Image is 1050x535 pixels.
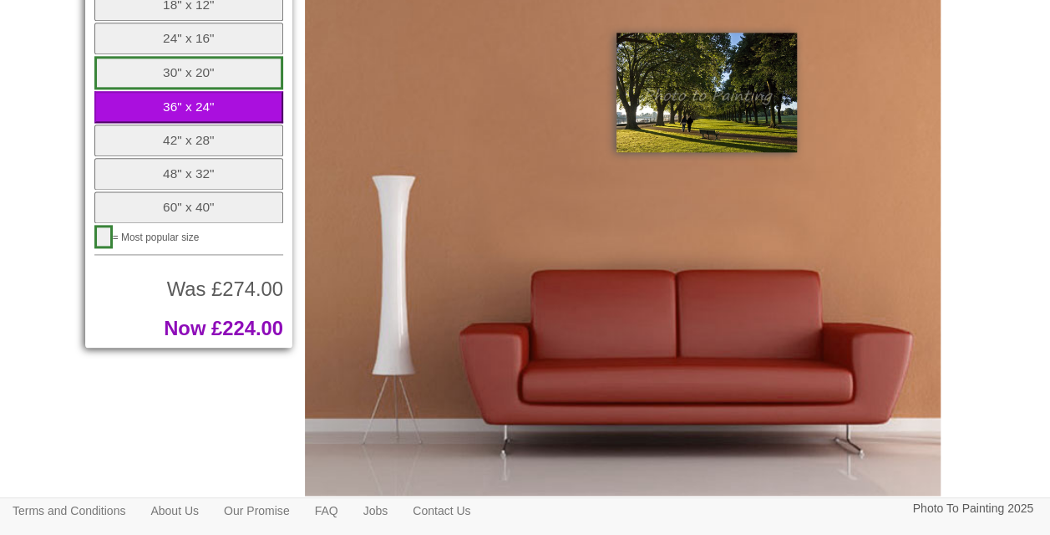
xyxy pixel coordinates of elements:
button: 30" x 20" [94,56,284,89]
img: Painting [616,33,797,153]
button: 24" x 16" [94,23,284,54]
button: 36" x 24" [94,91,284,123]
span: £224.00 [211,317,283,339]
a: Contact Us [400,498,483,523]
p: Photo To Painting 2025 [912,498,1033,519]
a: Jobs [351,498,401,523]
button: 42" x 28" [94,125,284,156]
span: Now [164,317,205,339]
button: 48" x 32" [94,158,284,190]
button: 60" x 40" [94,191,284,223]
span: Was £274.00 [167,278,283,300]
a: Our Promise [211,498,302,523]
a: About Us [138,498,211,523]
a: FAQ [302,498,351,523]
span: = Most popular size [113,232,199,243]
